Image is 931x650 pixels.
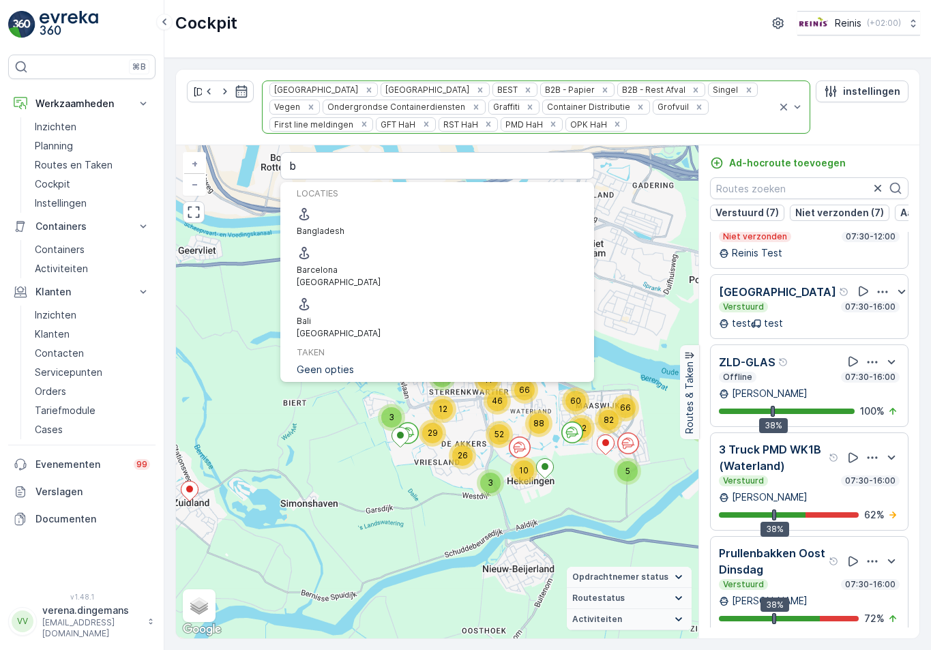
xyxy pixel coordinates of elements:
[595,407,622,434] div: 82
[297,363,578,376] p: Geen opties
[29,382,156,401] a: Orders
[688,85,703,95] div: Remove B2B - Rest Afval
[35,458,125,471] p: Evenementen
[722,579,765,590] p: Verstuurd
[567,415,595,442] div: 82
[835,16,861,30] p: Reinis
[469,102,484,113] div: Remove Ondergrondse Containerdiensten
[192,158,198,169] span: +
[612,394,639,422] div: 66
[419,119,434,130] div: Remove GFT HaH
[35,177,70,191] p: Cockpit
[710,205,784,221] button: Verstuurd (7)
[35,285,128,299] p: Klanten
[710,177,908,199] input: Routes zoeken
[35,512,150,526] p: Documenten
[419,419,446,447] div: 29
[843,85,900,98] p: instellingen
[732,316,751,330] p: test
[29,325,156,344] a: Klanten
[719,284,836,300] p: [GEOGRAPHIC_DATA]
[732,490,808,504] p: [PERSON_NAME]
[35,243,85,256] p: Containers
[35,120,76,134] p: Inzichten
[844,579,897,590] p: 07:30-16:00
[42,617,141,639] p: [EMAIL_ADDRESS][DOMAIN_NAME]
[860,404,885,418] p: 100 %
[297,226,302,236] span: B
[35,220,128,233] p: Containers
[597,85,612,95] div: Remove B2B - Papier
[570,396,581,406] span: 60
[519,385,530,395] span: 66
[187,80,254,102] input: dd/mm/yyyy
[572,572,668,582] span: Opdrachtnemer status
[493,83,520,96] div: BEST
[35,139,73,153] p: Planning
[839,286,850,297] div: help tooltippictogram
[795,206,884,220] p: Niet verzonden (7)
[297,225,344,237] span: angladesh
[816,80,908,102] button: instellingen
[829,556,840,567] div: help tooltippictogram
[428,428,438,438] span: 29
[719,354,775,370] p: ZLD-GLAS
[280,182,594,382] ul: Menu
[29,363,156,382] a: Servicepunten
[449,442,476,469] div: 26
[179,621,224,638] a: Dit gebied openen in Google Maps (er wordt een nieuw venster geopend)
[35,485,150,499] p: Verslagen
[29,194,156,213] a: Instellingen
[844,372,897,383] p: 07:30-16:00
[179,621,224,638] img: Google
[270,118,355,131] div: First line meldingen
[533,418,544,428] span: 88
[732,246,782,260] p: Reinis Test
[719,545,826,578] p: Prullenbakken Oost Dinsdag
[297,316,302,326] span: B
[715,206,779,220] p: Verstuurd (7)
[522,102,537,113] div: Remove Graffiti
[477,469,504,497] div: 3
[604,415,614,425] span: 82
[35,97,128,110] p: Werkzaamheden
[29,136,156,156] a: Planning
[8,593,156,601] span: v 1.48.1
[132,61,146,72] p: ⌘B
[489,100,522,113] div: Graffiti
[458,450,468,460] span: 26
[722,301,765,312] p: Verstuurd
[297,187,578,200] p: locaties
[864,612,885,625] p: 72 %
[722,231,788,242] p: Niet verzonden
[501,118,545,131] div: PMD HaH
[357,119,372,130] div: Remove First line meldingen
[488,477,493,488] span: 3
[8,11,35,38] img: logo
[8,604,156,639] button: VVverena.dingemans[EMAIL_ADDRESS][DOMAIN_NAME]
[304,102,319,113] div: Remove Vegen
[381,83,471,96] div: [GEOGRAPHIC_DATA]
[618,83,688,96] div: B2B - Rest Afval
[829,452,840,463] div: help tooltippictogram
[40,11,98,38] img: logo_light-DOdMpM7g.png
[29,259,156,278] a: Activiteiten
[484,387,511,415] div: 46
[35,327,70,341] p: Klanten
[732,594,808,608] p: [PERSON_NAME]
[297,265,302,275] span: B
[722,372,754,383] p: Offline
[35,308,76,322] p: Inzichten
[760,522,789,537] div: 38%
[270,100,302,113] div: Vegen
[297,327,381,340] p: [GEOGRAPHIC_DATA]
[175,12,237,34] p: Cockpit
[511,376,538,404] div: 66
[709,83,740,96] div: Singel
[29,344,156,363] a: Contacten
[297,346,578,359] p: Taken
[361,85,376,95] div: Remove Prullenbakken
[35,366,102,379] p: Servicepunten
[428,364,456,391] div: 9
[719,441,826,474] p: 3 Truck PMD WK1B (Waterland)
